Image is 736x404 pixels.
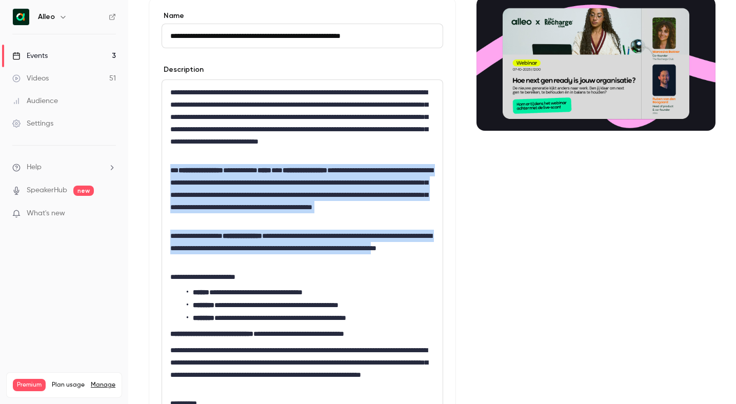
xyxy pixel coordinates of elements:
[12,96,58,106] div: Audience
[52,381,85,389] span: Plan usage
[73,186,94,196] span: new
[27,208,65,219] span: What's new
[12,51,48,61] div: Events
[27,162,42,173] span: Help
[104,209,116,218] iframe: Noticeable Trigger
[13,379,46,391] span: Premium
[162,11,443,21] label: Name
[162,65,204,75] label: Description
[38,12,55,22] h6: Alleo
[12,162,116,173] li: help-dropdown-opener
[27,185,67,196] a: SpeakerHub
[91,381,115,389] a: Manage
[13,9,29,25] img: Alleo
[12,118,53,129] div: Settings
[12,73,49,84] div: Videos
